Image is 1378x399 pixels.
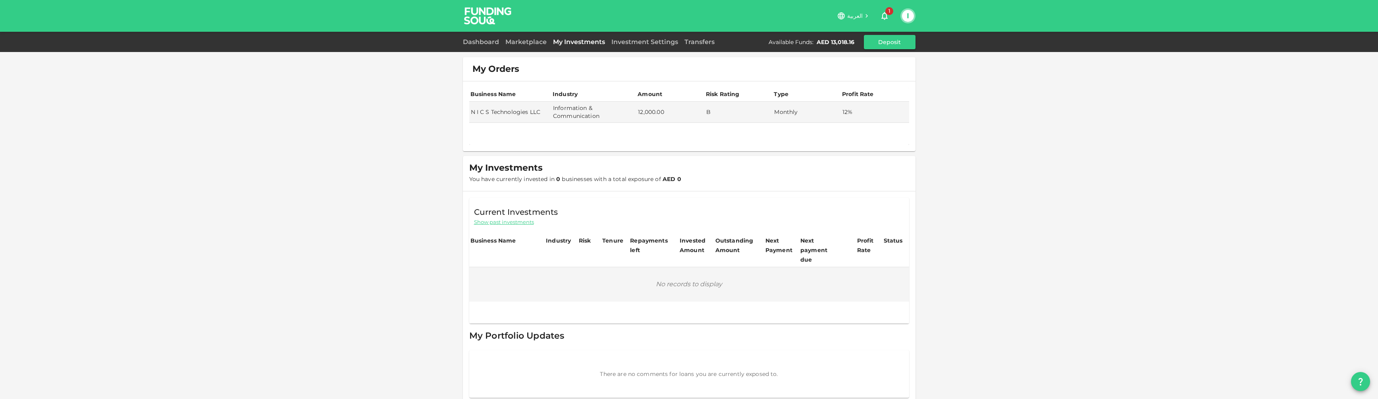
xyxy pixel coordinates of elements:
[469,102,551,123] td: N I C S Technologies LLC
[550,38,608,46] a: My Investments
[864,35,915,49] button: Deposit
[472,64,519,75] span: My Orders
[470,89,516,99] div: Business Name
[857,236,881,255] div: Profit Rate
[556,175,560,183] strong: 0
[470,268,909,301] div: No records to display
[470,236,516,245] div: Business Name
[608,38,681,46] a: Investment Settings
[773,102,841,123] td: Monthly
[902,10,914,22] button: I
[841,102,909,123] td: 12%
[765,236,798,255] div: Next Payment
[602,236,623,245] div: Tenure
[463,38,502,46] a: Dashboard
[681,38,718,46] a: Transfers
[884,236,904,245] div: Status
[469,330,565,341] span: My Portfolio Updates
[680,236,713,255] div: Invested Amount
[800,236,840,264] div: Next payment due
[715,236,755,255] div: Outstanding Amount
[705,102,773,123] td: B
[579,236,595,245] div: Risk
[877,8,892,24] button: 1
[474,218,534,226] span: Show past investments
[1351,372,1370,391] button: question
[551,102,636,123] td: Information & Communication
[636,102,705,123] td: 12,000.00
[885,7,893,15] span: 1
[663,175,681,183] strong: AED 0
[638,89,662,99] div: Amount
[553,89,578,99] div: Industry
[469,162,543,173] span: My Investments
[774,89,790,99] div: Type
[817,38,854,46] div: AED 13,018.16
[474,206,558,218] span: Current Investments
[600,370,778,378] span: There are no comments for loans you are currently exposed to.
[546,236,571,245] div: Industry
[842,89,874,99] div: Profit Rate
[630,236,670,255] div: Repayments left
[502,38,550,46] a: Marketplace
[469,175,681,183] span: You have currently invested in businesses with a total exposure of
[847,12,863,19] span: العربية
[769,38,813,46] div: Available Funds :
[706,89,740,99] div: Risk Rating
